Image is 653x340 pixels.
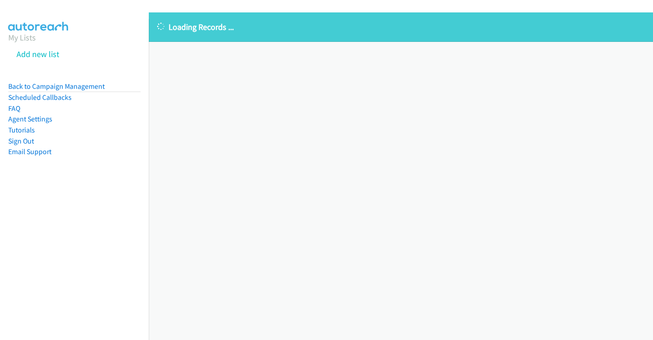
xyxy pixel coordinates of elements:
[17,49,59,59] a: Add new list
[8,126,35,134] a: Tutorials
[8,93,72,102] a: Scheduled Callbacks
[8,104,20,113] a: FAQ
[8,82,105,91] a: Back to Campaign Management
[8,147,51,156] a: Email Support
[8,32,36,43] a: My Lists
[8,137,34,145] a: Sign Out
[8,115,52,123] a: Agent Settings
[157,21,645,33] p: Loading Records ...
